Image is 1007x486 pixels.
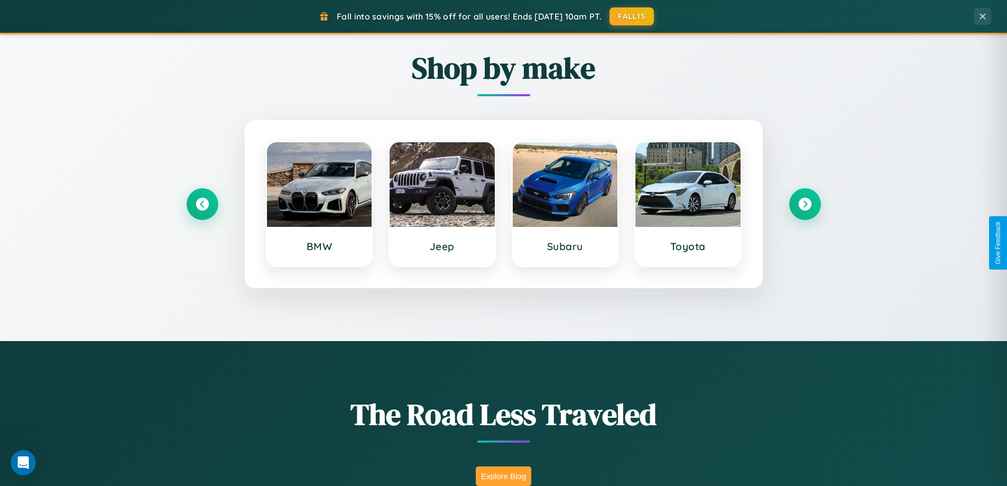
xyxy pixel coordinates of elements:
h3: Toyota [646,240,730,253]
h3: Jeep [400,240,484,253]
h2: Shop by make [187,48,821,88]
iframe: Intercom live chat [11,450,36,475]
button: Explore Blog [476,466,531,486]
h3: BMW [278,240,362,253]
span: Fall into savings with 15% off for all users! Ends [DATE] 10am PT. [337,11,602,22]
button: FALL15 [609,7,654,25]
h3: Subaru [523,240,607,253]
div: Give Feedback [994,222,1002,264]
h1: The Road Less Traveled [187,394,821,435]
